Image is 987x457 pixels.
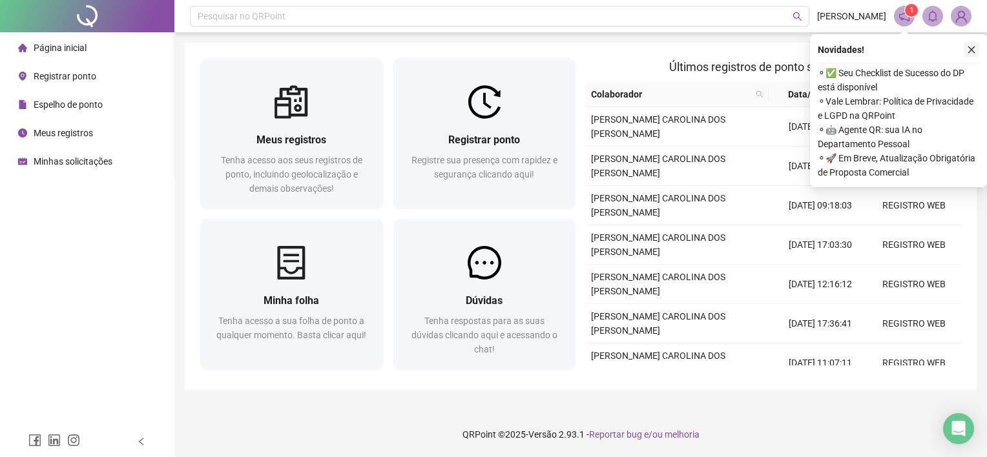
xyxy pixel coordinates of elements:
[34,156,112,167] span: Minhas solicitações
[448,134,520,146] span: Registrar ponto
[264,294,319,307] span: Minha folha
[466,294,503,307] span: Dúvidas
[774,87,844,101] span: Data/Hora
[868,304,961,343] td: REGISTRO WEB
[591,87,751,101] span: Colaborador
[591,193,725,218] span: [PERSON_NAME] CAROLINA DOS [PERSON_NAME]
[591,272,725,296] span: [PERSON_NAME] CAROLINA DOS [PERSON_NAME]
[774,304,868,343] td: [DATE] 17:36:41
[589,429,700,440] span: Reportar bug e/ou melhoria
[411,316,557,354] span: Tenha respostas para as suas dúvidas clicando aqui e acessando o chat!
[951,6,971,26] img: 86365
[411,155,557,179] span: Registre sua presença com rapidez e segurança clicando aqui!
[774,343,868,383] td: [DATE] 11:07:11
[256,134,326,146] span: Meus registros
[591,350,725,375] span: [PERSON_NAME] CAROLINA DOS [PERSON_NAME]
[868,343,961,383] td: REGISTRO WEB
[905,4,918,17] sup: 1
[818,151,979,179] span: ⚬ 🚀 Em Breve, Atualização Obrigatória de Proposta Comercial
[927,10,939,22] span: bell
[774,225,868,265] td: [DATE] 17:03:30
[48,434,61,447] span: linkedin
[591,232,725,257] span: [PERSON_NAME] CAROLINA DOS [PERSON_NAME]
[34,43,87,53] span: Página inicial
[756,90,764,98] span: search
[34,71,96,81] span: Registrar ponto
[18,72,27,81] span: environment
[528,429,557,440] span: Versão
[18,157,27,166] span: schedule
[67,434,80,447] span: instagram
[591,114,725,139] span: [PERSON_NAME] CAROLINA DOS [PERSON_NAME]
[818,66,979,94] span: ⚬ ✅ Seu Checklist de Sucesso do DP está disponível
[221,155,362,194] span: Tenha acesso aos seus registros de ponto, incluindo geolocalização e demais observações!
[34,128,93,138] span: Meus registros
[591,154,725,178] span: [PERSON_NAME] CAROLINA DOS [PERSON_NAME]
[18,43,27,52] span: home
[200,58,383,208] a: Meus registrosTenha acesso aos seus registros de ponto, incluindo geolocalização e demais observa...
[817,9,886,23] span: [PERSON_NAME]
[769,82,860,107] th: Data/Hora
[753,85,766,104] span: search
[818,43,864,57] span: Novidades !
[774,147,868,186] td: [DATE] 17:01:57
[967,45,976,54] span: close
[393,219,576,369] a: DúvidasTenha respostas para as suas dúvidas clicando aqui e acessando o chat!
[174,412,987,457] footer: QRPoint © 2025 - 2.93.1 -
[868,225,961,265] td: REGISTRO WEB
[669,60,878,74] span: Últimos registros de ponto sincronizados
[774,186,868,225] td: [DATE] 09:18:03
[28,434,41,447] span: facebook
[909,6,914,15] span: 1
[216,316,366,340] span: Tenha acesso a sua folha de ponto a qualquer momento. Basta clicar aqui!
[34,99,103,110] span: Espelho de ponto
[774,265,868,304] td: [DATE] 12:16:12
[818,123,979,151] span: ⚬ 🤖 Agente QR: sua IA no Departamento Pessoal
[943,413,974,444] div: Open Intercom Messenger
[793,12,802,21] span: search
[591,311,725,336] span: [PERSON_NAME] CAROLINA DOS [PERSON_NAME]
[868,186,961,225] td: REGISTRO WEB
[200,219,383,369] a: Minha folhaTenha acesso a sua folha de ponto a qualquer momento. Basta clicar aqui!
[818,94,979,123] span: ⚬ Vale Lembrar: Política de Privacidade e LGPD na QRPoint
[899,10,910,22] span: notification
[868,265,961,304] td: REGISTRO WEB
[137,437,146,446] span: left
[393,58,576,208] a: Registrar pontoRegistre sua presença com rapidez e segurança clicando aqui!
[18,100,27,109] span: file
[18,128,27,137] span: clock-circle
[774,107,868,147] td: [DATE] 11:26:36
